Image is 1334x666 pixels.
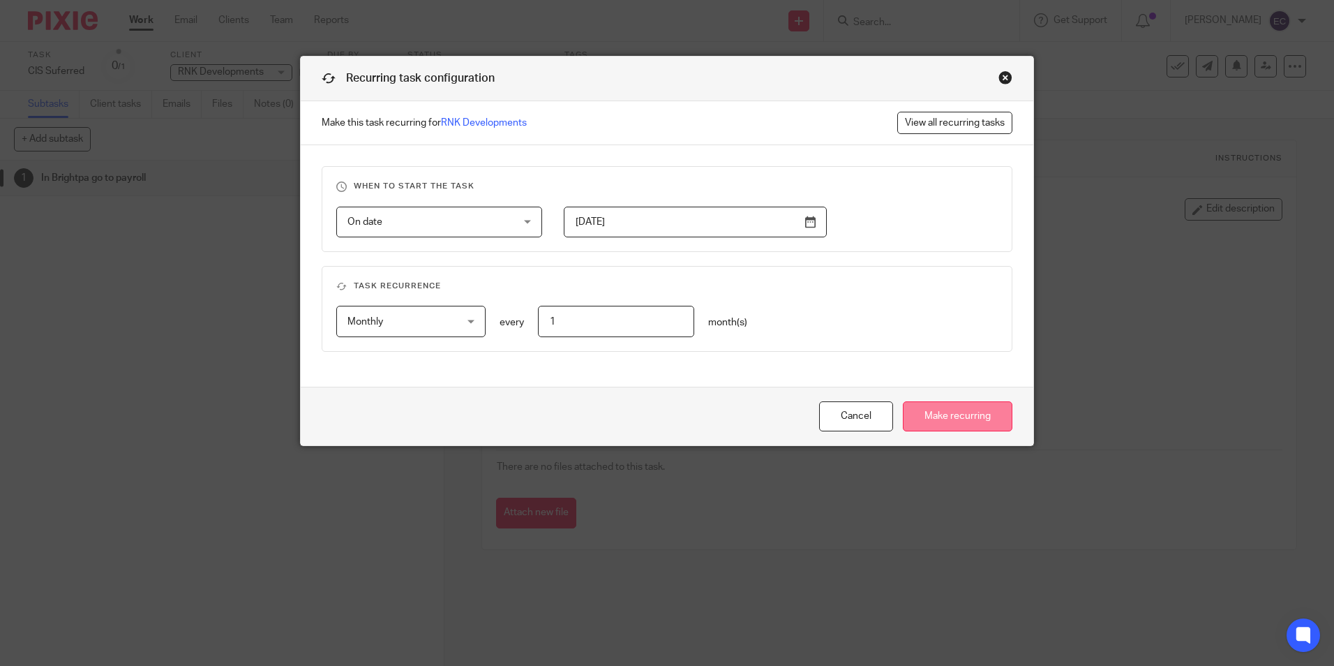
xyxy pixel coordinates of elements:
[903,401,1012,431] input: Make recurring
[336,181,998,192] h3: When to start the task
[322,71,495,87] h1: Recurring task configuration
[897,112,1012,134] a: View all recurring tasks
[500,316,524,330] p: every
[322,116,527,130] span: Make this task recurring for
[347,217,382,227] span: On date
[819,401,893,431] button: Cancel
[708,318,747,327] span: month(s)
[336,281,998,292] h3: Task recurrence
[441,118,527,128] a: RNK Developments
[998,71,1012,84] div: Close this dialog window
[347,317,383,327] span: Monthly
